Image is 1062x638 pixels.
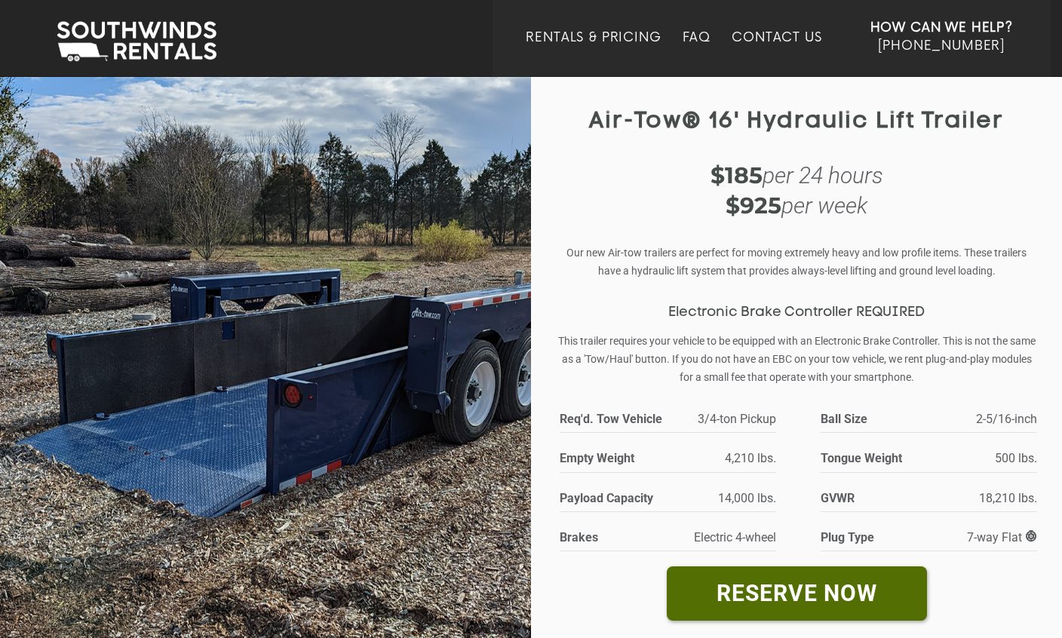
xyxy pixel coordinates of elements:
[732,30,821,77] a: Contact Us
[557,305,1036,321] h3: Electronic Brake Controller REQUIRED
[870,19,1013,66] a: How Can We Help? [PHONE_NUMBER]
[557,109,1036,134] h1: Air-tow® 16' Hydraulic Lift Trailer
[557,161,1036,221] div: per 24 hours per week
[557,244,1036,280] p: Our new Air-tow trailers are perfect for moving extremely heavy and low profile items. These trai...
[878,38,1005,54] span: [PHONE_NUMBER]
[560,488,661,508] strong: Payload Capacity
[979,491,1037,505] span: 18,210 lbs.
[694,530,776,544] span: Electric 4-wheel
[725,451,776,465] span: 4,210 lbs.
[560,409,682,429] strong: Req'd. Tow Vehicle
[967,530,1037,544] span: 7-way Flat
[821,488,922,508] strong: GVWR
[526,30,661,77] a: Rentals & Pricing
[976,412,1037,426] span: 2-5/16-inch
[560,448,661,468] strong: Empty Weight
[726,192,781,219] strong: $925
[821,409,943,429] strong: Ball Size
[667,566,927,620] a: RESERVE NOW
[718,491,776,505] span: 14,000 lbs.
[698,412,776,426] span: 3/4-ton Pickup
[560,527,661,548] strong: Brakes
[683,30,711,77] a: FAQ
[995,451,1037,465] span: 500 lbs.
[870,20,1013,35] strong: How Can We Help?
[49,18,224,65] img: Southwinds Rentals Logo
[711,161,763,189] strong: $185
[821,448,922,468] strong: Tongue Weight
[821,527,922,548] strong: Plug Type
[557,332,1036,386] p: This trailer requires your vehicle to be equipped with an Electronic Brake Controller. This is no...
